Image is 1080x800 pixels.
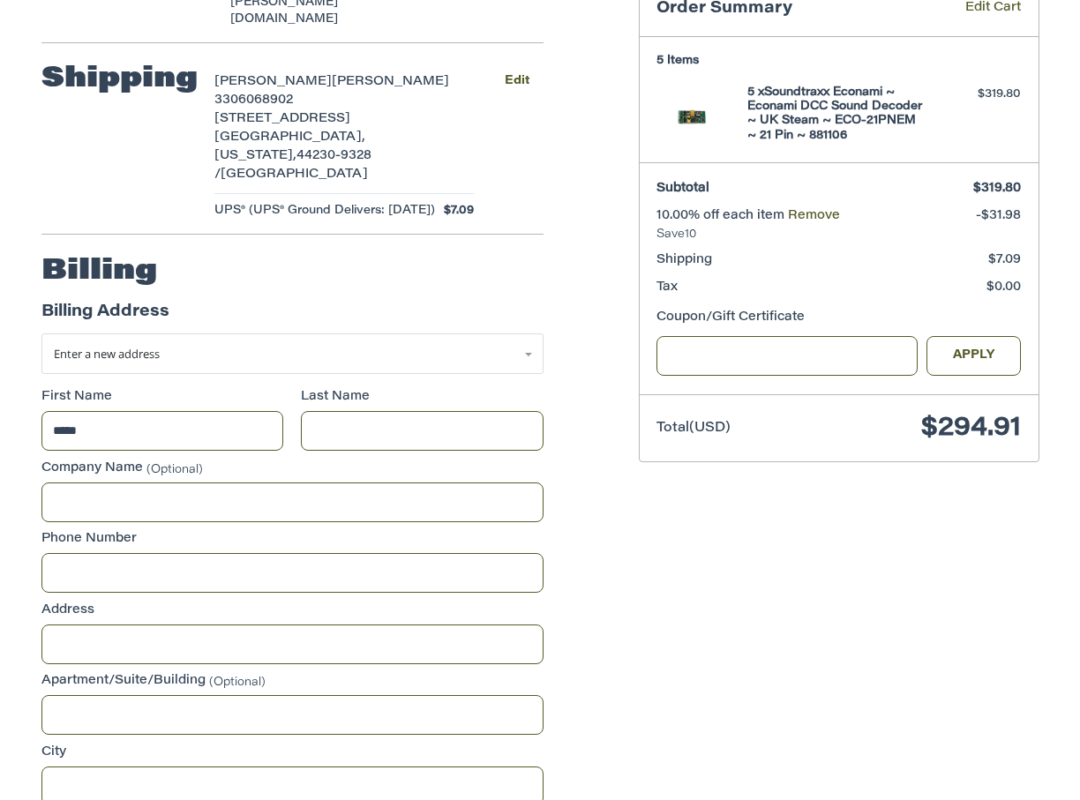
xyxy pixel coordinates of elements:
span: -$31.98 [976,210,1021,222]
span: Save10 [656,226,1021,243]
a: Remove [788,210,840,222]
label: Apartment/Suite/Building [41,672,544,691]
span: Subtotal [656,183,709,195]
span: $7.09 [988,254,1021,266]
span: 10.00% off each item [656,210,788,222]
h4: 5 x Soundtraxx Econami ~ Econami DCC Sound Decoder ~ UK Steam ~ ECO-21PNEM ~ 21 Pin ~ 881106 [747,86,926,143]
span: Enter a new address [54,346,160,362]
span: [GEOGRAPHIC_DATA], [214,131,365,144]
span: $7.09 [435,202,474,220]
input: Gift Certificate or Coupon Code [656,336,918,376]
button: Apply [926,336,1022,376]
small: (Optional) [146,463,203,475]
label: City [41,744,544,762]
label: Address [41,602,544,620]
span: [GEOGRAPHIC_DATA] [221,168,368,181]
span: 3306068902 [214,94,293,107]
span: [STREET_ADDRESS] [214,113,350,125]
span: UPS® (UPS® Ground Delivers: [DATE]) [214,202,435,220]
span: $0.00 [986,281,1021,294]
label: Company Name [41,460,544,478]
span: [US_STATE], [214,150,296,162]
label: First Name [41,388,284,407]
span: 44230-9328 / [214,150,371,181]
span: $294.91 [921,415,1021,442]
span: Shipping [656,254,712,266]
button: Edit [491,69,544,94]
h3: 5 Items [656,54,1021,68]
span: $319.80 [973,183,1021,195]
h2: Shipping [41,62,198,97]
div: Coupon/Gift Certificate [656,309,1021,327]
div: $319.80 [930,86,1021,103]
span: Tax [656,281,678,294]
label: Last Name [301,388,544,407]
span: [PERSON_NAME] [332,76,449,88]
span: [PERSON_NAME] [214,76,332,88]
a: Enter or select a different address [41,333,544,374]
h2: Billing [41,254,157,289]
small: (Optional) [209,677,266,688]
label: Phone Number [41,530,544,549]
span: Total (USD) [656,422,731,435]
legend: Billing Address [41,301,169,333]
